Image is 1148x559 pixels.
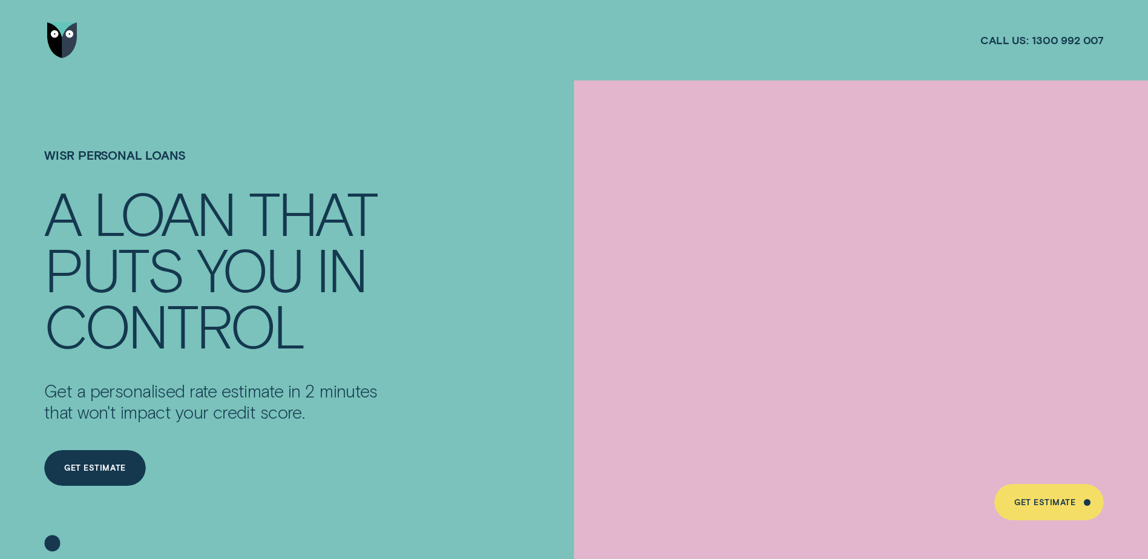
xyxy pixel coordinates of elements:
h1: Wisr Personal Loans [44,148,392,185]
a: Call us:1300 992 007 [980,33,1104,47]
div: YOU [197,241,303,297]
div: IN [316,241,367,297]
a: Get Estimate [44,450,146,486]
span: 1300 992 007 [1032,33,1104,47]
div: PUTS [44,241,183,297]
div: A [44,185,80,241]
div: CONTROL [44,297,304,353]
p: Get a personalised rate estimate in 2 minutes that won't impact your credit score. [44,380,392,423]
div: THAT [249,185,376,241]
h4: A LOAN THAT PUTS YOU IN CONTROL [44,185,392,353]
img: Wisr [47,22,77,59]
span: Call us: [980,33,1029,47]
a: Get Estimate [994,484,1104,520]
div: LOAN [93,185,235,241]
